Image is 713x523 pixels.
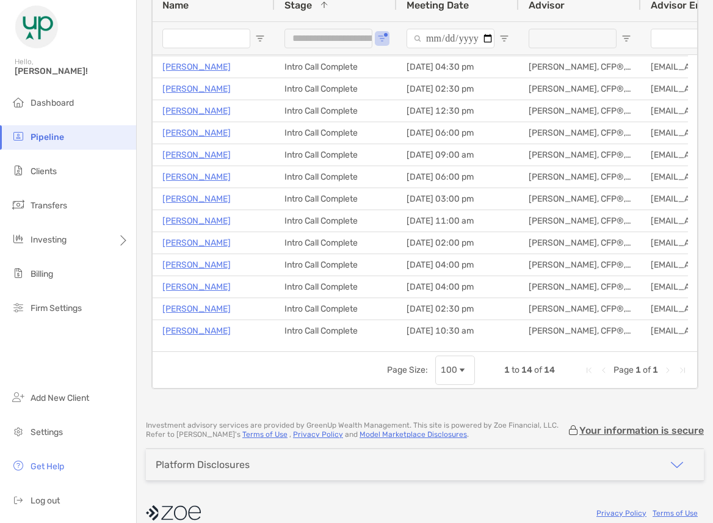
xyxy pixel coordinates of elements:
[11,266,26,280] img: billing icon
[255,34,265,43] button: Open Filter Menu
[31,393,89,403] span: Add New Client
[519,276,641,298] div: [PERSON_NAME], CFP®, CFA®, CDFA®
[519,254,641,276] div: [PERSON_NAME], CFP®, CFA®, CDFA®
[31,496,60,506] span: Log out
[397,166,519,188] div: [DATE] 06:00 pm
[15,5,59,49] img: Zoe Logo
[275,78,397,100] div: Intro Call Complete
[621,34,631,43] button: Open Filter Menu
[11,197,26,212] img: transfers icon
[596,509,646,518] a: Privacy Policy
[519,122,641,144] div: [PERSON_NAME], CFP®, CFA®, CDFA®
[397,210,519,232] div: [DATE] 11:00 am
[397,276,519,298] div: [DATE] 04:00 pm
[499,34,509,43] button: Open Filter Menu
[397,78,519,100] div: [DATE] 02:30 pm
[31,98,74,108] span: Dashboard
[275,100,397,122] div: Intro Call Complete
[360,430,467,439] a: Model Marketplace Disclosures
[397,254,519,276] div: [DATE] 04:00 pm
[397,232,519,254] div: [DATE] 02:00 pm
[397,144,519,166] div: [DATE] 09:00 am
[162,169,231,185] a: [PERSON_NAME]
[613,365,634,375] span: Page
[275,210,397,232] div: Intro Call Complete
[397,56,519,78] div: [DATE] 04:30 pm
[11,492,26,507] img: logout icon
[397,188,519,210] div: [DATE] 03:00 pm
[519,166,641,188] div: [PERSON_NAME], CFP®, CFA®, CDFA®
[275,144,397,166] div: Intro Call Complete
[275,188,397,210] div: Intro Call Complete
[599,365,609,375] div: Previous Page
[162,235,231,251] p: [PERSON_NAME]
[293,430,343,439] a: Privacy Policy
[678,365,687,375] div: Last Page
[31,427,63,437] span: Settings
[512,365,519,375] span: to
[11,300,26,315] img: firm-settings icon
[275,122,397,144] div: Intro Call Complete
[275,276,397,298] div: Intro Call Complete
[519,144,641,166] div: [PERSON_NAME], CFP®, CFA®, CDFA®
[643,365,651,375] span: of
[162,191,231,207] a: [PERSON_NAME]
[162,29,250,48] input: Name Filter Input
[156,459,250,470] div: Platform Disclosures
[31,461,64,472] span: Get Help
[275,56,397,78] div: Intro Call Complete
[162,301,231,316] a: [PERSON_NAME]
[653,509,698,518] a: Terms of Use
[162,257,231,272] p: [PERSON_NAME]
[275,232,397,254] div: Intro Call Complete
[242,430,288,439] a: Terms of Use
[519,320,641,342] div: [PERSON_NAME], CFP®, CFA®, CDFA®
[275,166,397,188] div: Intro Call Complete
[162,279,231,294] a: [PERSON_NAME]
[162,103,231,119] a: [PERSON_NAME]
[162,81,231,97] a: [PERSON_NAME]
[377,34,387,43] button: Open Filter Menu
[519,232,641,254] div: [PERSON_NAME], CFP®, CFA®, CDFA®
[275,320,397,342] div: Intro Call Complete
[519,100,641,122] div: [PERSON_NAME], CFP®, CFA®, CDFA®
[544,365,555,375] span: 14
[162,59,231,75] a: [PERSON_NAME]
[579,425,704,436] p: Your information is secure
[519,78,641,100] div: [PERSON_NAME], CFP®, CFA®, CDFA®
[11,163,26,178] img: clients icon
[275,298,397,320] div: Intro Call Complete
[534,365,542,375] span: of
[11,390,26,404] img: add_new_client icon
[31,269,53,279] span: Billing
[31,132,64,142] span: Pipeline
[15,66,129,76] span: [PERSON_NAME]!
[521,365,532,375] span: 14
[31,235,67,245] span: Investing
[162,213,231,229] a: [PERSON_NAME]
[162,147,231,163] p: [PERSON_NAME]
[31,303,82,313] span: Firm Settings
[11,232,26,246] img: investing icon
[504,365,510,375] span: 1
[162,125,231,141] a: [PERSON_NAME]
[435,356,475,385] div: Page Size
[670,458,684,472] img: icon arrow
[275,254,397,276] div: Intro Call Complete
[519,298,641,320] div: [PERSON_NAME], CFP®, CFA®, CDFA®
[635,365,641,375] span: 1
[387,365,428,375] div: Page Size:
[162,323,231,338] a: [PERSON_NAME]
[31,166,57,177] span: Clients
[11,424,26,439] img: settings icon
[653,365,658,375] span: 1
